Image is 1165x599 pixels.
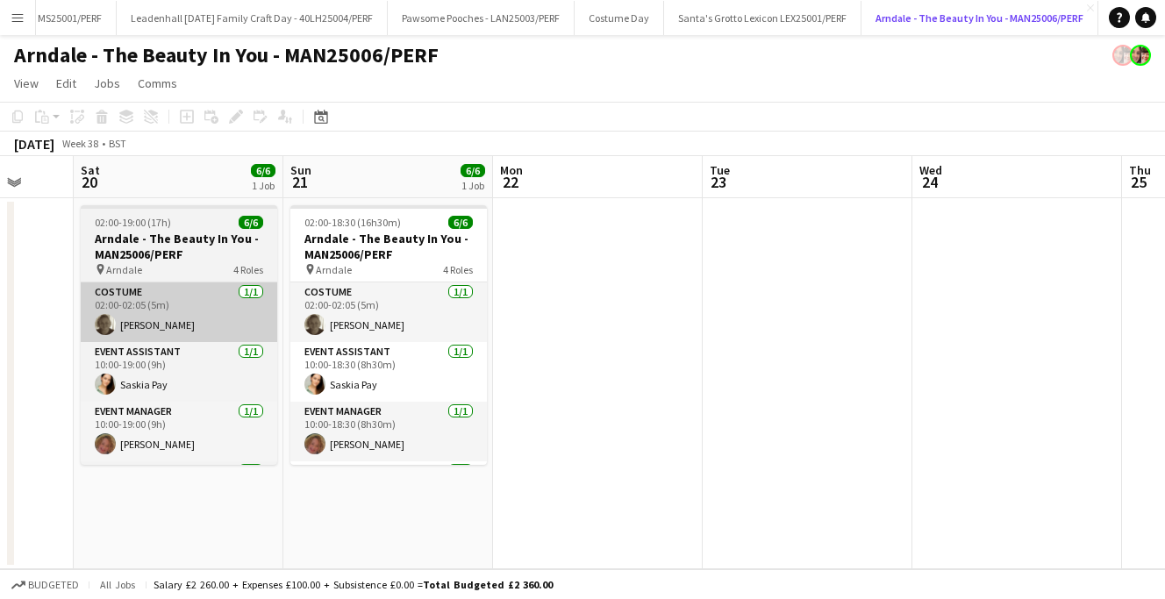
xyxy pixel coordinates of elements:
button: Pawsome Pooches - LAN25003/PERF [388,1,575,35]
span: 6/6 [239,216,263,229]
a: Comms [131,72,184,95]
h3: Arndale - The Beauty In You - MAN25006/PERF [81,231,277,262]
span: 23 [707,172,730,192]
span: Jobs [94,75,120,91]
h1: Arndale - The Beauty In You - MAN25006/PERF [14,42,439,68]
button: Costume Day [575,1,664,35]
div: 1 Job [461,179,484,192]
span: 21 [288,172,311,192]
span: Wed [919,162,942,178]
span: 02:00-18:30 (16h30m) [304,216,401,229]
app-card-role: Event Manager1/110:00-19:00 (9h)[PERSON_NAME] [81,402,277,461]
button: Budgeted [9,575,82,595]
button: Santa's Grotto Lexicon LEX25001/PERF [664,1,861,35]
span: Total Budgeted £2 360.00 [423,578,553,591]
span: Week 38 [58,137,102,150]
span: 24 [917,172,942,192]
span: View [14,75,39,91]
span: Arndale [106,263,142,276]
button: Arndale - The Beauty In You - MAN25006/PERF [861,1,1098,35]
span: Sat [81,162,100,178]
span: 6/6 [251,164,275,177]
span: Edit [56,75,76,91]
span: 4 Roles [233,263,263,276]
app-job-card: 02:00-19:00 (17h)6/6Arndale - The Beauty In You - MAN25006/PERF Arndale4 RolesCostume1/102:00-02:... [81,205,277,465]
div: BST [109,137,126,150]
div: [DATE] [14,135,54,153]
app-card-role: Costume1/102:00-02:05 (5m)[PERSON_NAME] [81,282,277,342]
span: 6/6 [448,216,473,229]
app-card-role: Event Manager1/110:00-18:30 (8h30m)[PERSON_NAME] [290,402,487,461]
a: Edit [49,72,83,95]
span: Comms [138,75,177,91]
span: 02:00-19:00 (17h) [95,216,171,229]
span: Tue [710,162,730,178]
button: Leadenhall [DATE] Family Craft Day - 40LH25004/PERF [117,1,388,35]
a: Jobs [87,72,127,95]
div: Salary £2 260.00 + Expenses £100.00 + Subsistence £0.00 = [154,578,553,591]
a: View [7,72,46,95]
h3: Arndale - The Beauty In You - MAN25006/PERF [290,231,487,262]
app-user-avatar: Performer Department [1130,45,1151,66]
span: 25 [1126,172,1151,192]
app-card-role: Costume1/102:00-02:05 (5m)[PERSON_NAME] [290,282,487,342]
app-user-avatar: Performer Department [1112,45,1133,66]
span: 6/6 [461,164,485,177]
app-card-role: Event Assistant1/110:00-18:30 (8h30m)Saskia Pay [290,342,487,402]
span: 20 [78,172,100,192]
span: Budgeted [28,579,79,591]
app-card-role: Event Assistant1/110:00-19:00 (9h)Saskia Pay [81,342,277,402]
span: 22 [497,172,523,192]
span: 4 Roles [443,263,473,276]
app-card-role: Performer3/3 [81,461,277,572]
span: Mon [500,162,523,178]
div: 1 Job [252,179,275,192]
span: Arndale [316,263,352,276]
app-job-card: 02:00-18:30 (16h30m)6/6Arndale - The Beauty In You - MAN25006/PERF Arndale4 RolesCostume1/102:00-... [290,205,487,465]
span: Thu [1129,162,1151,178]
span: Sun [290,162,311,178]
span: All jobs [96,578,139,591]
app-card-role: Performer3/3 [290,461,487,572]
